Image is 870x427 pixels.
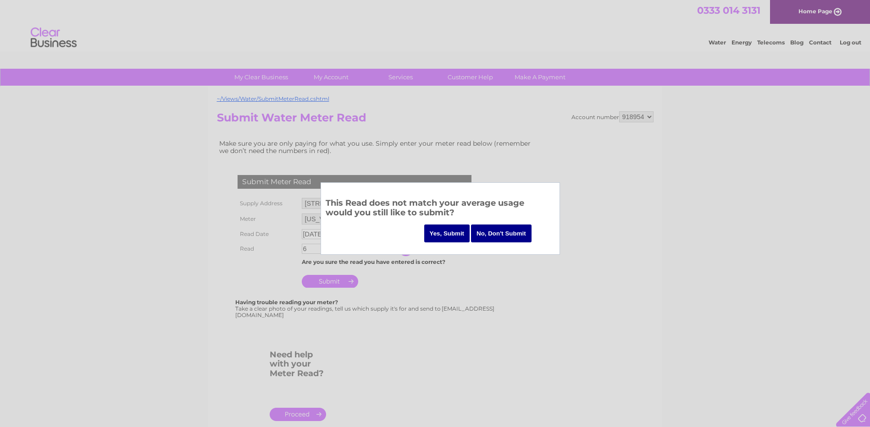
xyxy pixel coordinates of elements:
[219,5,652,44] div: Clear Business is a trading name of Verastar Limited (registered in [GEOGRAPHIC_DATA] No. 3667643...
[471,224,532,242] input: No, Don't Submit
[30,24,77,52] img: logo.png
[697,5,760,16] a: 0333 014 3131
[840,39,861,46] a: Log out
[809,39,831,46] a: Contact
[790,39,804,46] a: Blog
[326,197,555,222] h3: This Read does not match your average usage would you still like to submit?
[709,39,726,46] a: Water
[424,224,470,242] input: Yes, Submit
[731,39,752,46] a: Energy
[757,39,785,46] a: Telecoms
